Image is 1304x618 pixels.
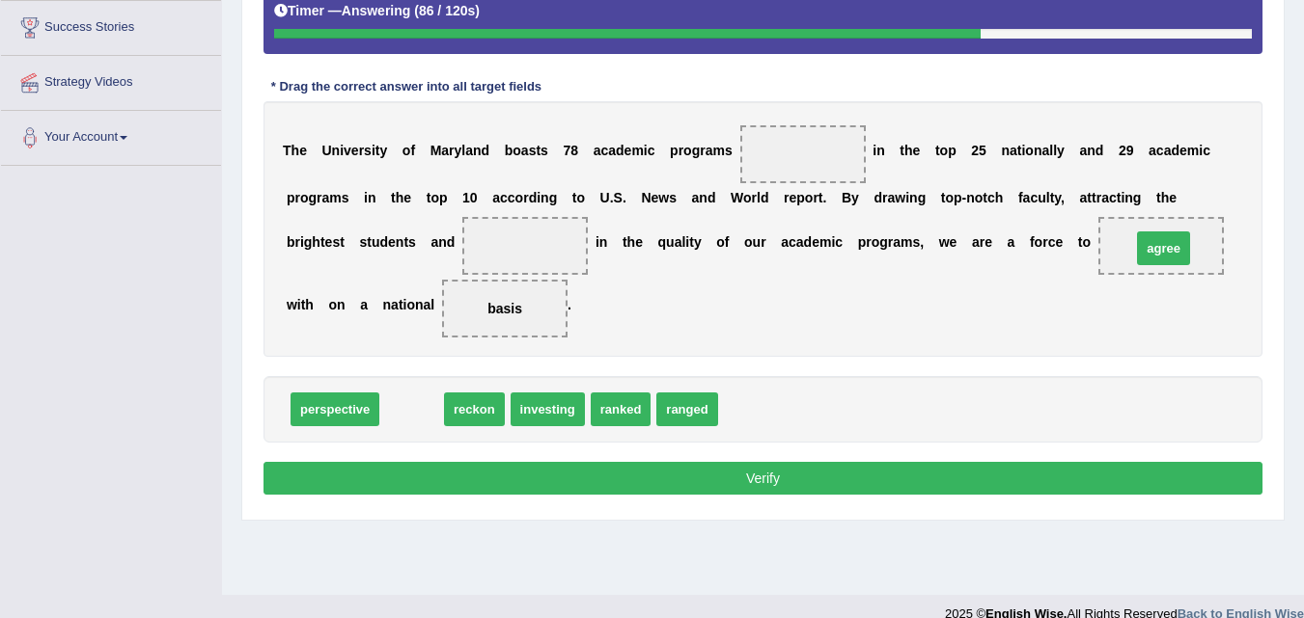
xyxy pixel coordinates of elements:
b: o [716,234,725,250]
b: - [962,190,967,205]
b: W [731,190,743,205]
b: c [1109,190,1117,205]
b: i [644,143,648,158]
b: c [500,190,508,205]
span: reckon [444,392,505,426]
b: h [312,234,320,250]
b: i [1021,143,1025,158]
b: a [1079,143,1087,158]
b: s [912,234,920,250]
b: a [391,297,399,312]
b: r [1042,234,1047,250]
b: d [1171,143,1179,158]
b: e [789,190,796,205]
b: a [1149,143,1156,158]
b: 8 [570,143,578,158]
b: a [972,234,980,250]
b: e [913,143,921,158]
b: c [987,190,995,205]
b: t [375,143,380,158]
b: d [447,234,456,250]
b: o [1035,234,1043,250]
b: i [685,234,689,250]
b: i [403,297,407,312]
b: o [744,234,753,250]
b: Answering [342,3,411,18]
b: g [879,234,888,250]
b: e [1055,234,1063,250]
b: p [858,234,867,250]
b: h [904,143,913,158]
b: d [874,190,882,205]
b: p [439,190,448,205]
b: h [291,143,300,158]
div: * Drag the correct answer into all target fields [264,78,549,96]
b: a [1080,190,1088,205]
a: Your Account [1,111,221,159]
b: a [1008,234,1015,250]
b: i [340,143,344,158]
b: u [753,234,762,250]
b: N [641,190,651,205]
b: f [410,143,415,158]
b: c [835,234,843,250]
b: 0 [470,190,478,205]
b: h [396,190,404,205]
b: e [351,143,359,158]
b: a [706,143,713,158]
b: 5 [979,143,986,158]
b: g [1133,190,1142,205]
b: 2 [1119,143,1126,158]
b: t [1087,190,1092,205]
b: r [359,143,364,158]
b: n [332,143,341,158]
b: o [805,190,814,205]
b: i [1199,143,1203,158]
b: s [529,143,537,158]
b: r [882,190,887,205]
b: t [572,190,577,205]
span: Drop target [442,280,568,337]
b: i [537,190,541,205]
b: t [301,297,306,312]
span: agree [1137,231,1190,265]
b: n [599,234,608,250]
b: d [482,143,490,158]
b: U [321,143,331,158]
b: t [1078,234,1083,250]
b: o [940,143,949,158]
b: o [872,234,880,250]
b: v [344,143,351,158]
b: t [935,143,940,158]
b: r [294,234,299,250]
b: d [616,143,624,158]
b: n [699,190,707,205]
b: a [608,143,616,158]
b: h [305,297,314,312]
b: p [796,190,805,205]
span: perspective [291,392,379,426]
b: e [1169,190,1177,205]
b: y [455,143,462,158]
b: , [920,234,924,250]
b: g [549,190,558,205]
h5: Timer — [274,4,480,18]
b: s [359,234,367,250]
b: w [287,297,297,312]
b: s [408,234,416,250]
b: t [1156,190,1161,205]
b: t [403,234,408,250]
b: a [1010,143,1017,158]
b: s [541,143,548,158]
b: e [299,143,307,158]
b: r [888,234,893,250]
b: . [623,190,626,205]
b: n [337,297,346,312]
b: l [1053,143,1057,158]
b: h [627,234,636,250]
b: n [438,234,447,250]
b: m [1187,143,1199,158]
b: S [614,190,623,205]
b: d [761,190,769,205]
b: q [658,234,667,250]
